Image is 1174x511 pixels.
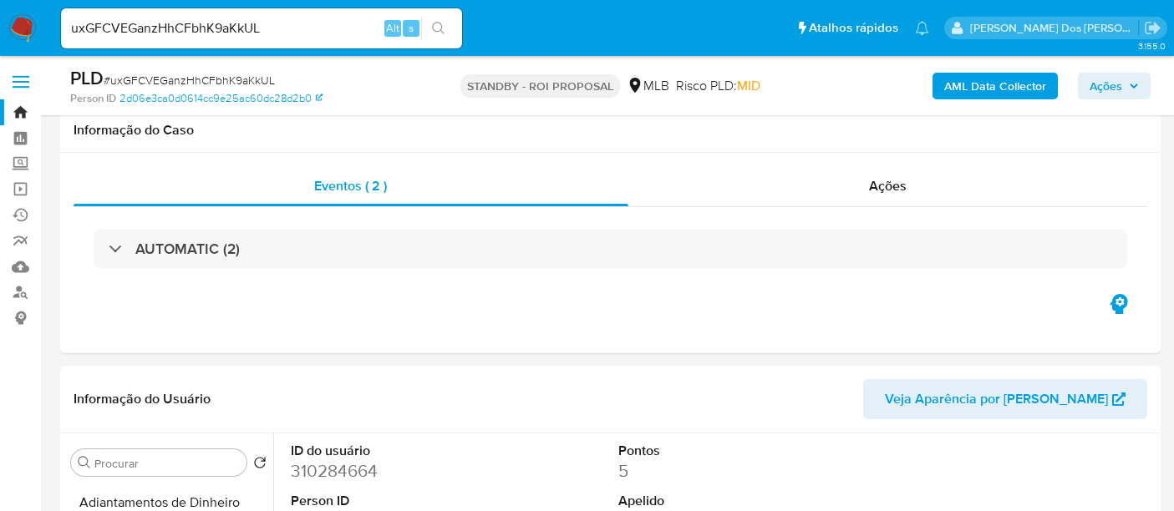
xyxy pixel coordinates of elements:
a: 2d06e3ca0d0614cc9e25ac60dc28d2b0 [119,91,323,106]
p: STANDBY - ROI PROPOSAL [460,74,620,98]
input: Pesquise usuários ou casos... [61,18,462,39]
span: Ações [1090,73,1122,99]
span: # uxGFCVEGanzHhCFbhK9aKkUL [104,72,275,89]
dt: ID do usuário [291,442,493,460]
button: Veja Aparência por [PERSON_NAME] [863,379,1147,419]
button: AML Data Collector [933,73,1058,99]
dt: Apelido [618,492,821,510]
b: AML Data Collector [944,73,1046,99]
div: AUTOMATIC (2) [94,230,1127,268]
div: MLB [627,77,669,95]
dd: 310284664 [291,459,493,483]
button: Ações [1078,73,1151,99]
input: Procurar [94,456,240,471]
span: Ações [869,176,907,195]
button: Procurar [78,456,91,469]
span: Alt [386,20,399,36]
h1: Informação do Usuário [74,391,211,407]
p: renato.lopes@mercadopago.com.br [970,20,1139,36]
a: Sair [1144,19,1161,37]
b: Person ID [70,91,116,106]
dd: 5 [618,459,821,483]
dt: Person ID [291,492,493,510]
dt: Pontos [618,442,821,460]
h3: AUTOMATIC (2) [135,240,240,258]
span: s [409,20,414,36]
b: PLD [70,64,104,91]
button: Retornar ao pedido padrão [253,456,267,474]
a: Notificações [915,21,929,35]
span: Risco PLD: [676,77,760,95]
span: MID [737,76,760,95]
span: Atalhos rápidos [809,19,898,37]
span: Eventos ( 2 ) [314,176,387,195]
button: search-icon [421,17,455,40]
span: Veja Aparência por [PERSON_NAME] [885,379,1108,419]
h1: Informação do Caso [74,122,1147,139]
